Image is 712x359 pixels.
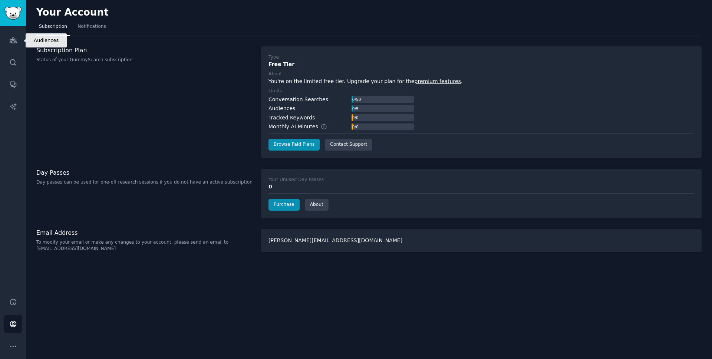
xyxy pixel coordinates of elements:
[36,21,70,36] a: Subscription
[268,78,694,85] div: You're on the limited free tier. Upgrade your plan for the .
[36,169,253,177] h3: Day Passes
[268,71,282,78] div: About
[268,139,320,151] a: Browse Paid Plans
[325,139,372,151] a: Contact Support
[268,96,328,103] div: Conversation Searches
[261,229,702,252] div: [PERSON_NAME][EMAIL_ADDRESS][DOMAIN_NAME]
[268,60,694,68] div: Free Tier
[36,239,253,252] p: To modify your email or make any changes to your account, please send an email to [EMAIL_ADDRESS]...
[36,7,109,19] h2: Your Account
[352,105,359,112] div: 0 / 5
[352,114,359,121] div: 0 / 0
[36,57,253,63] p: Status of your GummySearch subscription
[415,78,461,84] a: premium features
[268,123,335,131] div: Monthly AI Minutes
[352,123,359,130] div: 0 / 0
[268,177,324,183] div: Your Unused Day Passes
[352,96,362,103] div: 0 / 50
[4,7,22,20] img: GummySearch logo
[36,46,253,54] h3: Subscription Plan
[268,199,300,211] a: Purchase
[75,21,109,36] a: Notifications
[268,105,295,112] div: Audiences
[78,23,106,30] span: Notifications
[268,183,694,191] div: 0
[268,114,315,122] div: Tracked Keywords
[268,88,282,95] div: Limits
[39,23,67,30] span: Subscription
[36,229,253,237] h3: Email Address
[36,179,253,186] p: Day passes can be used for one-off research sessions if you do not have an active subscription
[305,199,329,211] a: About
[268,54,279,61] div: Type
